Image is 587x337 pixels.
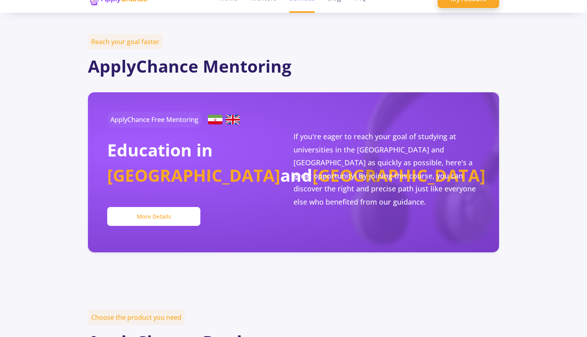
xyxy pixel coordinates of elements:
span: Reach your goal faster [88,34,163,49]
a: More Details [107,212,207,221]
span: ApplyChance Free Mentoring [107,112,202,128]
button: More Details [107,207,200,226]
span: [GEOGRAPHIC_DATA] [107,164,280,187]
img: United Kingdom Flag [226,115,240,124]
p: If you're eager to reach your goal of studying at universities in the [GEOGRAPHIC_DATA] and [GEOG... [293,130,480,208]
img: Iran Flag [208,115,222,124]
h2: Education in and [107,137,293,188]
span: Choose the product you need [88,310,185,325]
h1: ApplyChance Mentoring [88,56,499,76]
